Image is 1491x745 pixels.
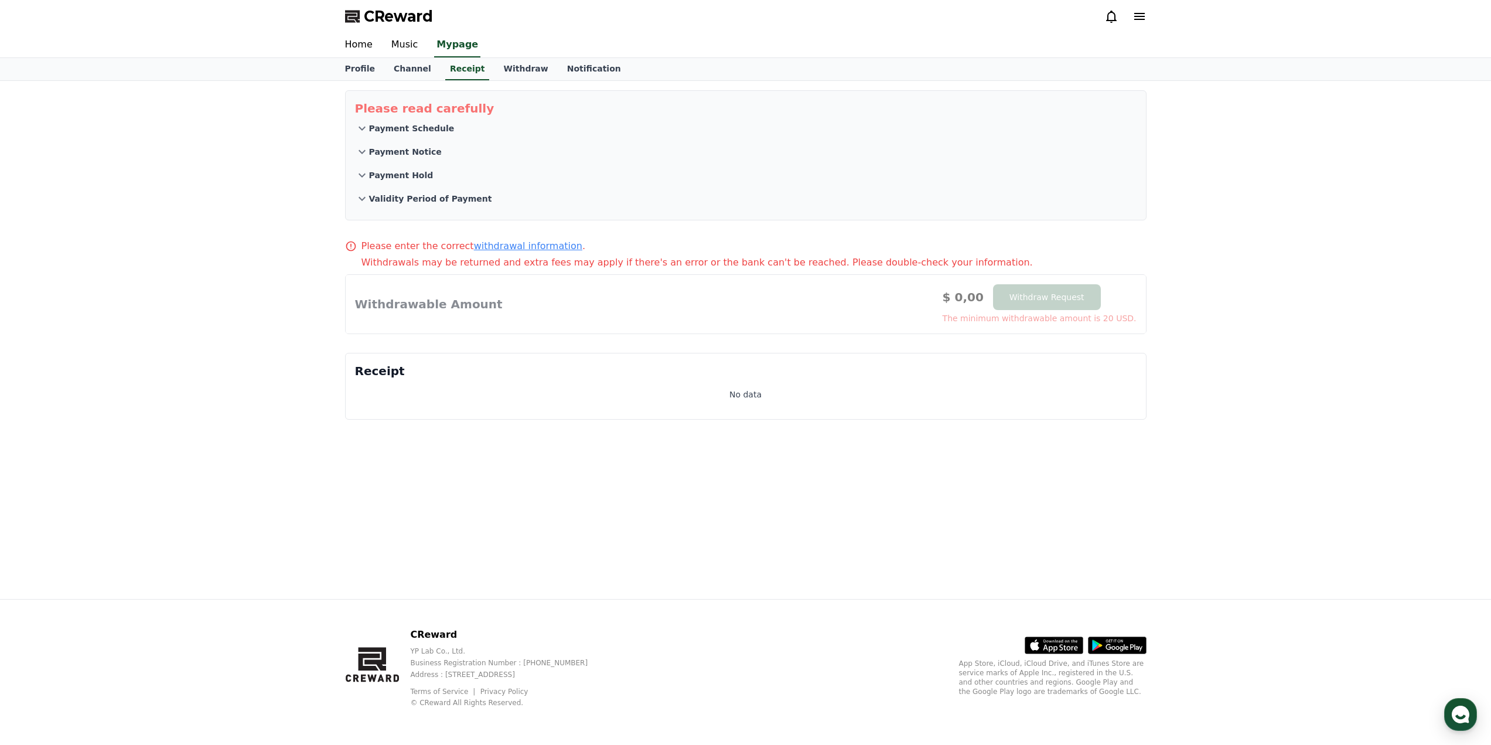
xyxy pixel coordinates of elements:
[4,372,77,401] a: Home
[369,169,434,181] p: Payment Hold
[480,688,528,696] a: Privacy Policy
[336,58,384,80] a: Profile
[369,193,492,205] p: Validity Period of Payment
[173,389,202,399] span: Settings
[97,390,132,399] span: Messages
[959,659,1147,696] p: App Store, iCloud, iCloud Drive, and iTunes Store are service marks of Apple Inc., registered in ...
[410,647,606,656] p: YP Lab Co., Ltd.
[345,7,433,26] a: CReward
[410,698,606,707] p: © CReward All Rights Reserved.
[369,146,442,158] p: Payment Notice
[151,372,225,401] a: Settings
[445,58,490,80] a: Receipt
[361,239,585,253] p: Please enter the correct .
[558,58,630,80] a: Notification
[434,33,480,57] a: Mypage
[355,100,1137,117] p: Please read carefully
[410,628,606,642] p: CReward
[355,164,1137,187] button: Payment Hold
[355,140,1137,164] button: Payment Notice
[336,33,382,57] a: Home
[729,389,762,400] p: No data
[474,240,582,251] a: withdrawal information
[410,688,477,696] a: Terms of Service
[77,372,151,401] a: Messages
[410,658,606,668] p: Business Registration Number : [PHONE_NUMBER]
[355,363,1137,379] p: Receipt
[355,187,1137,210] button: Validity Period of Payment
[355,117,1137,140] button: Payment Schedule
[369,123,455,134] p: Payment Schedule
[494,58,557,80] a: Withdraw
[410,670,606,679] p: Address : [STREET_ADDRESS]
[382,33,428,57] a: Music
[30,389,50,399] span: Home
[384,58,441,80] a: Channel
[361,256,1147,270] p: Withdrawals may be returned and extra fees may apply if there's an error or the bank can't be rea...
[364,7,433,26] span: CReward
